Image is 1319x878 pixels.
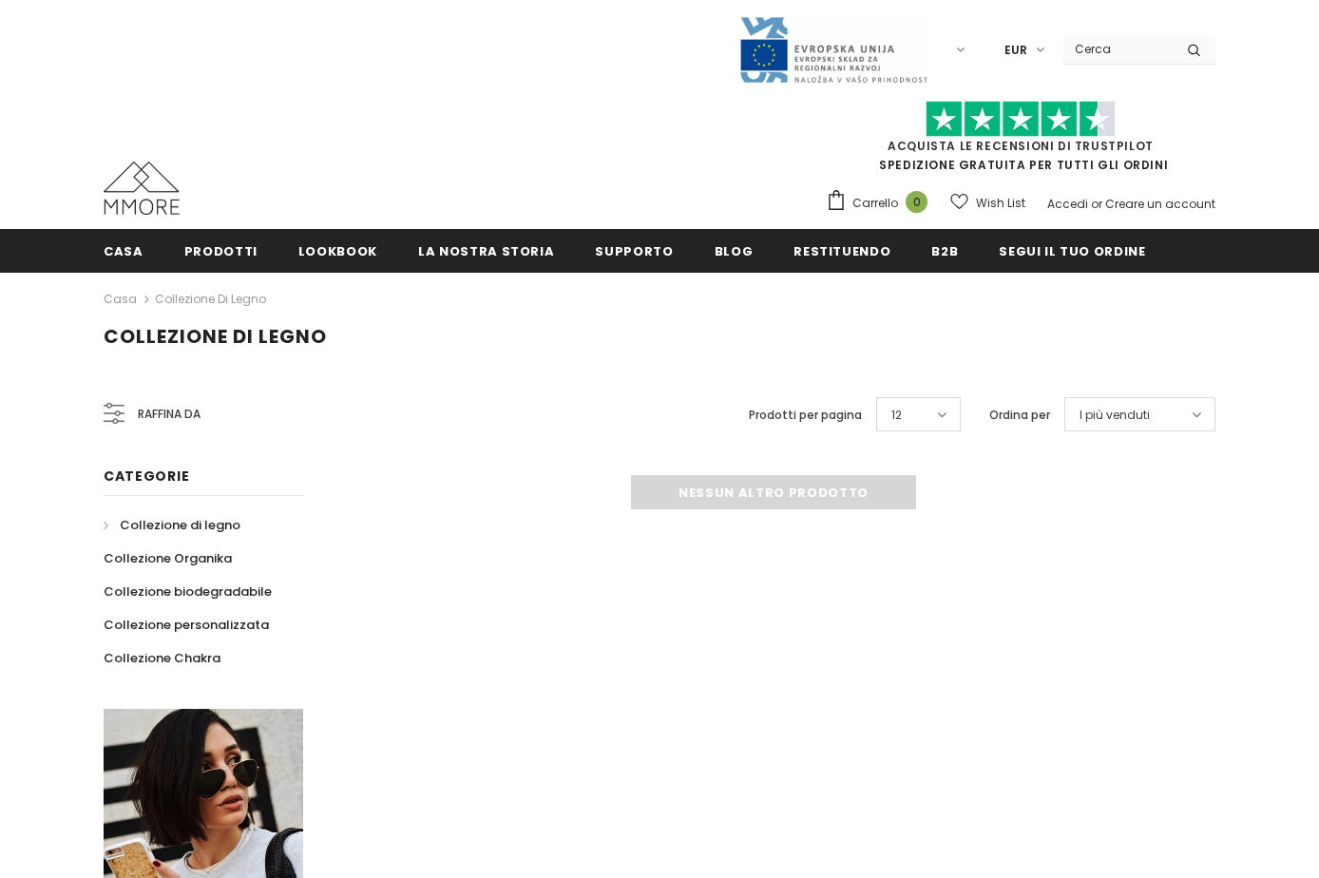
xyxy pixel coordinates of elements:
a: Casa [104,229,143,272]
span: Blog [715,242,754,260]
a: Acquista le recensioni di TrustPilot [888,138,1154,154]
label: Ordina per [989,406,1050,425]
span: Categorie [104,467,189,486]
img: Javni Razpis [738,15,928,85]
img: Casi MMORE [104,162,180,215]
span: Segui il tuo ordine [999,242,1145,260]
a: supporto [595,229,673,272]
input: Search Site [1063,35,1173,63]
a: Collezione Chakra [104,641,220,675]
span: Collezione biodegradabile [104,582,272,601]
span: supporto [595,242,673,260]
span: Collezione di legno [104,323,327,350]
a: Wish List [950,186,1025,219]
a: Collezione personalizzata [104,608,269,641]
a: B2B [931,229,958,272]
span: or [1091,196,1102,212]
span: Collezione di legno [120,516,240,534]
a: Carrello 0 [826,189,937,218]
a: Collezione di legno [155,291,266,307]
span: Wish List [976,194,1025,213]
span: Collezione personalizzata [104,616,269,634]
span: Collezione Organika [104,549,232,567]
a: Casa [104,288,137,311]
span: 0 [906,191,927,213]
a: Lookbook [298,229,377,272]
a: Collezione biodegradabile [104,575,272,608]
span: La nostra storia [418,242,554,260]
a: Blog [715,229,754,272]
span: Raffina da [138,404,201,425]
a: La nostra storia [418,229,554,272]
span: EUR [1004,41,1027,60]
label: Prodotti per pagina [749,406,862,425]
span: Collezione Chakra [104,649,220,667]
a: Restituendo [793,229,890,272]
span: I più venduti [1080,406,1150,425]
span: B2B [931,242,958,260]
span: Restituendo [793,242,890,260]
a: Collezione di legno [104,508,240,542]
a: Creare un account [1105,196,1215,212]
span: Prodotti [184,242,258,260]
a: Collezione Organika [104,542,232,575]
a: Javni Razpis [738,41,928,57]
a: Segui il tuo ordine [999,229,1145,272]
span: Lookbook [298,242,377,260]
span: Carrello [852,194,898,213]
img: Fidati di Pilot Stars [926,101,1116,138]
span: SPEDIZIONE GRATUITA PER TUTTI GLI ORDINI [826,109,1215,173]
a: Accedi [1047,196,1088,212]
span: 12 [891,406,902,425]
span: Casa [104,242,143,260]
a: Prodotti [184,229,258,272]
